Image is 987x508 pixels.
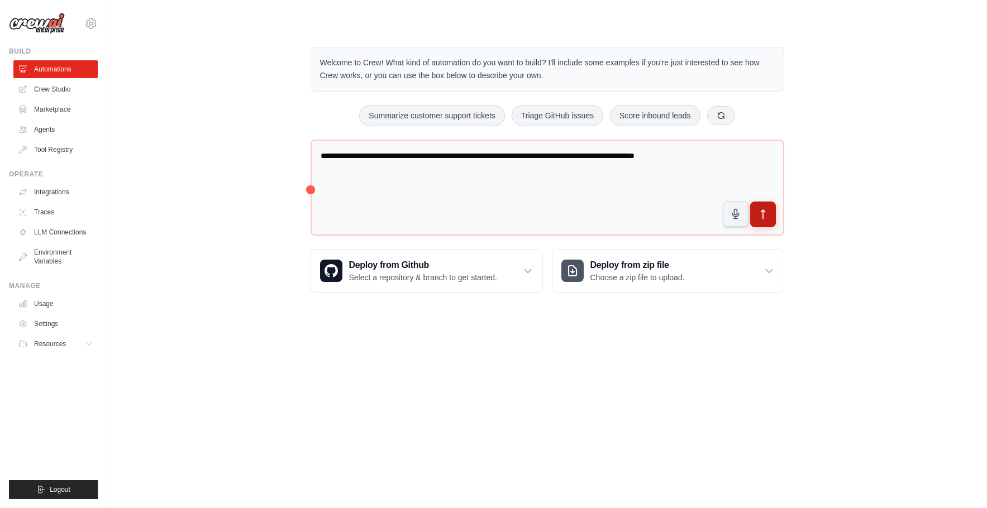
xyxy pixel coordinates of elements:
[13,141,98,159] a: Tool Registry
[9,13,65,34] img: Logo
[9,170,98,179] div: Operate
[9,480,98,499] button: Logout
[13,203,98,221] a: Traces
[13,183,98,201] a: Integrations
[34,339,66,348] span: Resources
[13,100,98,118] a: Marketplace
[13,80,98,98] a: Crew Studio
[13,335,98,353] button: Resources
[320,56,775,82] p: Welcome to Crew! What kind of automation do you want to build? I'll include some examples if you'...
[359,105,504,126] button: Summarize customer support tickets
[13,60,98,78] a: Automations
[590,272,685,283] p: Choose a zip file to upload.
[590,258,685,272] h3: Deploy from zip file
[13,243,98,270] a: Environment Variables
[13,295,98,313] a: Usage
[9,47,98,56] div: Build
[13,315,98,333] a: Settings
[13,223,98,241] a: LLM Connections
[9,281,98,290] div: Manage
[349,272,497,283] p: Select a repository & branch to get started.
[512,105,603,126] button: Triage GitHub issues
[349,258,497,272] h3: Deploy from Github
[50,485,70,494] span: Logout
[610,105,700,126] button: Score inbound leads
[13,121,98,138] a: Agents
